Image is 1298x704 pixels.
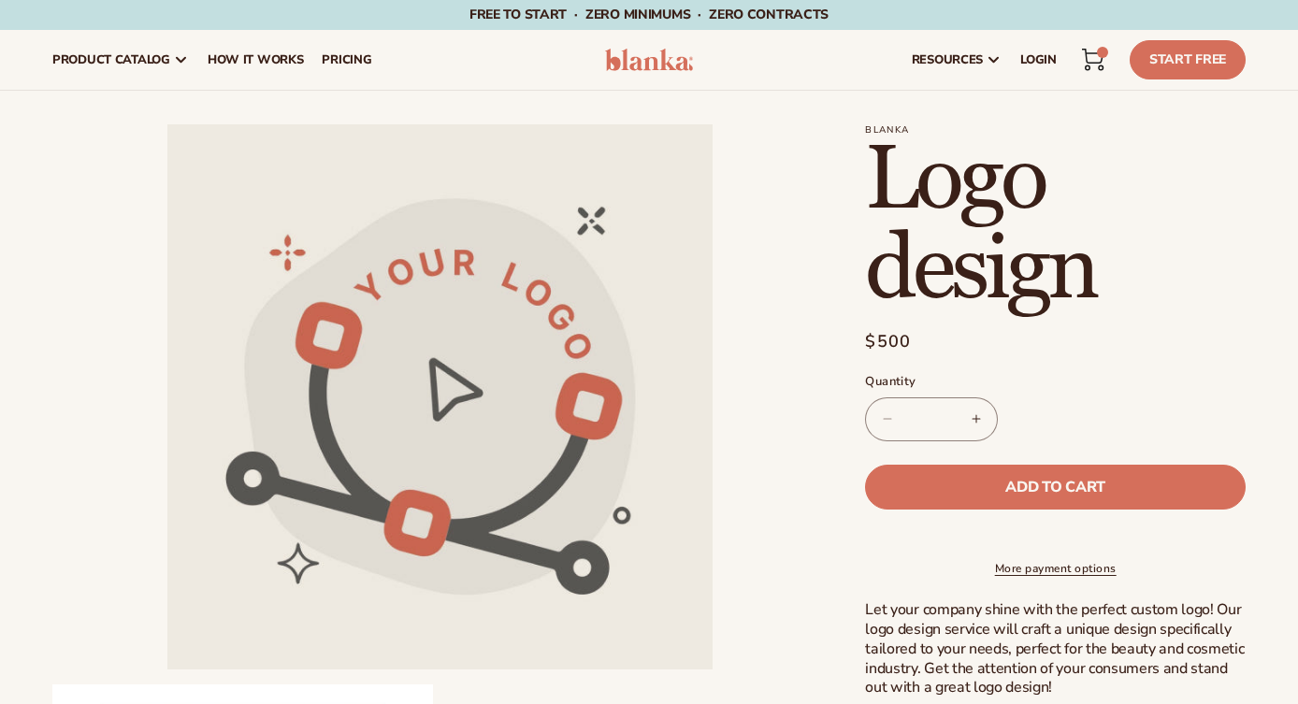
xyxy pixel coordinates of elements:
[902,30,1011,90] a: resources
[865,373,1246,392] label: Quantity
[1005,480,1104,495] span: Add to cart
[208,52,304,67] span: How It Works
[865,124,1246,136] p: Blanka
[43,30,198,90] a: product catalog
[865,465,1246,510] button: Add to cart
[52,52,170,67] span: product catalog
[322,52,371,67] span: pricing
[469,6,829,23] span: Free to start · ZERO minimums · ZERO contracts
[1102,47,1103,58] span: 1
[605,49,693,71] img: logo
[865,136,1246,315] h1: Logo design
[312,30,381,90] a: pricing
[865,329,911,354] span: $500
[1130,40,1246,79] a: Start Free
[1011,30,1066,90] a: LOGIN
[1020,52,1057,67] span: LOGIN
[912,52,983,67] span: resources
[865,560,1246,577] a: More payment options
[198,30,313,90] a: How It Works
